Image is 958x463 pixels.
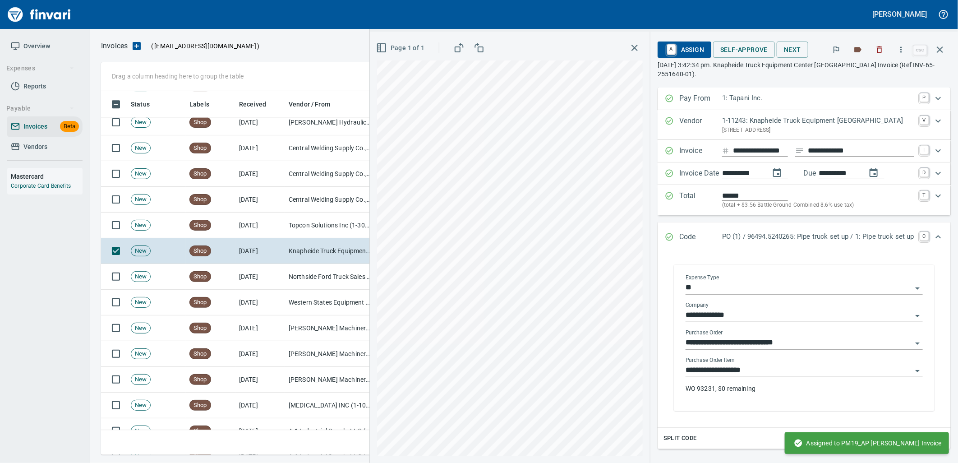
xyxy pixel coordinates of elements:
[131,324,150,333] span: New
[235,393,285,418] td: [DATE]
[658,185,951,215] div: Expand
[23,41,50,52] span: Overview
[235,264,285,290] td: [DATE]
[679,145,722,157] p: Invoice
[190,298,211,307] span: Shop
[911,365,924,377] button: Open
[658,140,951,162] div: Expand
[235,341,285,367] td: [DATE]
[6,103,74,114] span: Payable
[189,99,209,110] span: Labels
[722,93,914,103] p: 1: Tapani Inc.
[131,350,150,358] span: New
[190,195,211,204] span: Shop
[658,88,951,110] div: Expand
[3,100,78,117] button: Payable
[190,350,211,358] span: Shop
[239,99,266,110] span: Received
[720,44,768,56] span: Self-Approve
[131,144,150,153] span: New
[285,264,375,290] td: Northside Ford Truck Sales Inc (1-10715)
[23,141,47,153] span: Vendors
[131,170,150,178] span: New
[658,60,951,79] p: [DATE] 3:42:34 pm. Knapheide Truck Equipment Center [GEOGRAPHIC_DATA] Invoice (Ref INV-65-2551640...
[285,393,375,418] td: [MEDICAL_DATA] INC (1-10480)
[131,247,150,255] span: New
[722,145,729,156] svg: Invoice number
[722,231,914,242] p: PO (1) / 96494.5240265: Pipe truck set up / 1: Pipe truck set up
[661,431,699,445] button: Split Code
[7,116,83,137] a: InvoicesBeta
[190,375,211,384] span: Shop
[658,162,951,185] div: Expand
[131,375,150,384] span: New
[190,247,211,255] span: Shop
[190,221,211,230] span: Shop
[3,60,78,77] button: Expenses
[920,116,929,125] a: V
[131,298,150,307] span: New
[722,201,914,210] p: (total + $3.56 Battle Ground Combined 8.6% use tax)
[146,42,260,51] p: ( )
[658,110,951,140] div: Expand
[713,42,775,58] button: Self-Approve
[235,238,285,264] td: [DATE]
[285,213,375,238] td: Topcon Solutions Inc (1-30481)
[873,9,927,19] h5: [PERSON_NAME]
[7,36,83,56] a: Overview
[285,161,375,187] td: Central Welding Supply Co., Inc (1-23924)
[686,330,723,336] label: Purchase Order
[795,146,804,155] svg: Invoice description
[131,273,150,281] span: New
[189,99,221,110] span: Labels
[784,44,801,56] span: Next
[190,273,211,281] span: Shop
[235,290,285,315] td: [DATE]
[235,110,285,135] td: [DATE]
[658,222,951,252] div: Expand
[153,42,257,51] span: [EMAIL_ADDRESS][DOMAIN_NAME]
[679,93,722,105] p: Pay From
[679,190,722,210] p: Total
[131,427,150,435] span: New
[766,162,788,184] button: change date
[101,41,128,51] nav: breadcrumb
[235,418,285,444] td: [DATE]
[667,44,676,54] a: A
[285,238,375,264] td: Knapheide Truck Equipment [GEOGRAPHIC_DATA] (1-11243)
[679,116,722,134] p: Vendor
[131,221,150,230] span: New
[190,324,211,333] span: Shop
[112,72,244,81] p: Drag a column heading here to group the table
[285,341,375,367] td: [PERSON_NAME] Machinery Inc (1-10774)
[803,168,846,179] p: Due
[131,195,150,204] span: New
[11,183,71,189] a: Corporate Card Benefits
[285,367,375,393] td: [PERSON_NAME] Machinery Inc (1-10774)
[722,116,914,126] p: 1-11243: Knapheide Truck Equipment [GEOGRAPHIC_DATA]
[848,40,868,60] button: Labels
[658,252,951,449] div: Expand
[131,401,150,410] span: New
[911,337,924,350] button: Open
[285,290,375,315] td: Western States Equipment Co. (1-11113)
[826,40,846,60] button: Flag
[285,135,375,161] td: Central Welding Supply Co., Inc (1-23924)
[235,161,285,187] td: [DATE]
[190,118,211,127] span: Shop
[870,40,889,60] button: Discard
[131,118,150,127] span: New
[794,439,942,448] span: Assigned to PM19_AP [PERSON_NAME] Invoice
[5,4,73,25] img: Finvari
[913,45,927,55] a: esc
[289,99,342,110] span: Vendor / From
[11,171,83,181] h6: Mastercard
[679,231,722,243] p: Code
[911,39,951,60] span: Close invoice
[911,282,924,295] button: Open
[239,99,278,110] span: Received
[663,433,697,444] span: Split Code
[101,41,128,51] p: Invoices
[777,42,808,58] button: Next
